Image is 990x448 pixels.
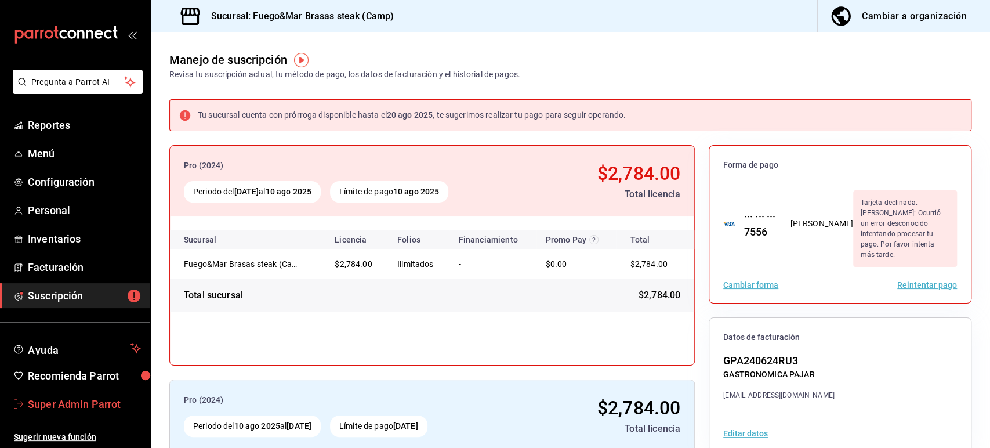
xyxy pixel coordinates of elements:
div: Pro (2024) [184,160,518,172]
div: Manejo de suscripción [169,51,287,68]
div: Tarjeta declinada. [PERSON_NAME]: Ocurrió un error desconocido intentando procesar tu pago. Por f... [853,190,957,267]
span: Forma de pago [723,160,957,171]
span: Ayuda [28,341,126,355]
div: Límite de pago [330,416,427,437]
h3: Sucursal: Fuego&Mar Brasas steak (Camp) [202,9,394,23]
div: Pro (2024) [184,394,507,406]
div: Fuego&Mar Brasas steak (Camp) [184,258,300,270]
span: $2,784.00 [335,259,372,269]
div: Periodo del al [184,181,321,203]
span: Super Admin Parrot [28,396,141,412]
div: Cambiar a organización [862,8,967,24]
span: $2,784.00 [597,397,680,419]
button: open_drawer_menu [128,30,137,39]
span: Facturación [28,259,141,275]
button: Editar datos [723,429,768,438]
div: ··· ··· ··· 7556 [735,208,777,240]
th: Total [616,230,694,249]
span: Inventarios [28,231,141,247]
div: Total licencia [528,187,680,201]
div: Periodo del al [184,416,321,437]
div: Promo Pay [546,235,607,244]
strong: [DATE] [287,421,311,431]
span: $2,784.00 [630,259,667,269]
strong: 10 ago 2025 [266,187,311,196]
td: - [449,249,536,279]
span: Configuración [28,174,141,190]
span: Sugerir nueva función [14,431,141,443]
button: Pregunta a Parrot AI [13,70,143,94]
div: Tu sucursal cuenta con prórroga disponible hasta el , te sugerimos realizar tu pago para seguir o... [198,109,626,121]
th: Licencia [325,230,388,249]
span: Recomienda Parrot [28,368,141,384]
span: $2,784.00 [597,162,680,185]
span: Personal [28,203,141,218]
span: Menú [28,146,141,161]
span: Reportes [28,117,141,133]
div: Total sucursal [184,288,243,302]
button: Reintentar pago [897,281,957,289]
span: $2,784.00 [639,288,680,302]
div: Sucursal [184,235,248,244]
button: Cambiar forma [723,281,778,289]
th: Folios [388,230,449,249]
svg: Recibe un descuento en el costo de tu membresía al cubrir 80% de tus transacciones realizadas con... [589,235,599,244]
div: GASTRONOMICA PAJAR [723,368,835,381]
strong: [DATE] [234,187,259,196]
strong: 10 ago 2025 [234,421,280,431]
span: Datos de facturación [723,332,957,343]
div: GPA240624RU3 [723,353,835,368]
td: Ilimitados [388,249,449,279]
span: $0.00 [546,259,567,269]
strong: 20 ago 2025 [387,110,433,120]
a: Pregunta a Parrot AI [8,84,143,96]
div: [EMAIL_ADDRESS][DOMAIN_NAME] [723,390,835,400]
span: Pregunta a Parrot AI [31,76,125,88]
strong: 10 ago 2025 [393,187,439,196]
div: Límite de pago [330,181,448,203]
span: Suscripción [28,288,141,304]
div: Total licencia [517,422,680,436]
div: Revisa tu suscripción actual, tu método de pago, los datos de facturación y el historial de pagos. [169,68,520,81]
strong: [DATE] [393,421,418,431]
div: [PERSON_NAME] [790,218,854,230]
th: Financiamiento [449,230,536,249]
img: Tooltip marker [294,53,309,67]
